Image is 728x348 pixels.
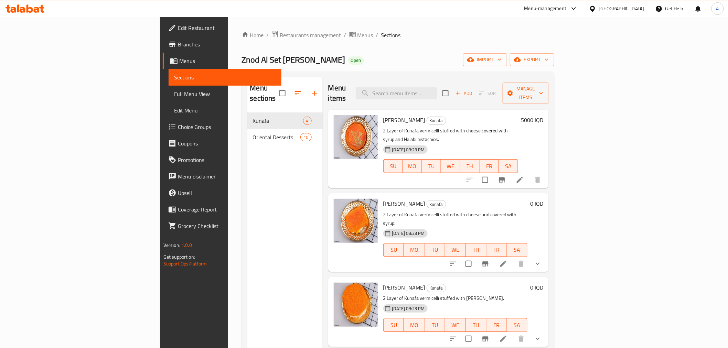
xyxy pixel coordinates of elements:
a: Grocery Checklist [163,218,281,234]
a: Coverage Report [163,201,281,218]
button: show more [529,330,546,347]
span: Open [348,57,364,63]
img: Kaymak Kunafa [334,283,378,327]
button: MO [404,318,425,332]
nav: Menu sections [247,110,323,148]
div: [GEOGRAPHIC_DATA] [599,5,644,12]
span: MO [407,320,422,330]
a: Edit Menu [169,102,281,119]
button: WE [441,159,460,173]
span: Coverage Report [178,205,276,214]
span: Kunafa [427,200,446,208]
span: Get support on: [163,252,195,261]
li: / [376,31,378,39]
span: export [515,55,549,64]
button: show more [529,255,546,272]
span: SU [386,161,400,171]
button: TU [425,243,445,257]
span: Full Menu View [174,90,276,98]
div: items [303,117,312,125]
a: Edit menu item [499,260,507,268]
span: TU [425,161,438,171]
span: TH [469,245,484,255]
button: TH [466,243,486,257]
div: Menu-management [524,4,567,13]
button: FR [486,318,507,332]
button: Branch-specific-item [494,172,510,188]
span: Menus [357,31,373,39]
button: Manage items [503,83,549,104]
a: Edit menu item [516,176,524,184]
span: Menus [179,57,276,65]
span: Select section first [475,88,503,99]
span: Choice Groups [178,123,276,131]
button: delete [529,172,546,188]
button: delete [513,330,529,347]
img: Cheese Kunafa [334,199,378,243]
span: FR [489,245,504,255]
a: Sections [169,69,281,86]
input: search [356,87,437,99]
span: SA [510,320,525,330]
div: Kunafa4 [247,112,323,129]
span: Branches [178,40,276,48]
span: [PERSON_NAME] [383,198,425,209]
a: Menus [163,53,281,69]
span: SA [510,245,525,255]
h6: 0 IQD [530,199,543,208]
span: SU [386,245,402,255]
span: Oriental Desserts [253,133,301,141]
button: SU [383,159,403,173]
span: Sections [381,31,401,39]
span: Edit Menu [174,106,276,115]
button: export [510,53,554,66]
span: Edit Restaurant [178,24,276,32]
span: Sort sections [290,85,306,101]
button: WE [445,243,466,257]
button: SU [383,318,404,332]
button: Branch-specific-item [477,255,494,272]
span: [DATE] 03:23 PM [389,146,428,153]
span: Select to update [461,257,476,271]
p: 2 Layer of Kunafa vermicelli stuffed with cheese and covered with syrup. [383,210,527,228]
span: TU [427,320,442,330]
a: Edit menu item [499,335,507,343]
a: Full Menu View [169,86,281,102]
span: Restaurants management [280,31,341,39]
span: Select to update [461,331,476,346]
button: sort-choices [445,255,461,272]
span: FR [482,161,496,171]
button: Branch-specific-item [477,330,494,347]
button: WE [445,318,466,332]
button: delete [513,255,529,272]
span: Version: [163,241,180,250]
span: Add item [453,88,475,99]
p: 2 Layer of Kunafa vermicelli stuffed with cheese covered with syrup and Halabi pistachios. [383,127,518,144]
span: SA [502,161,515,171]
span: [PERSON_NAME] [383,115,425,125]
span: 10 [301,134,311,141]
button: TH [466,318,486,332]
div: Kunafa [253,117,303,125]
svg: Show Choices [534,260,542,268]
span: Upsell [178,189,276,197]
button: MO [404,243,425,257]
button: MO [403,159,422,173]
h2: Menu items [328,83,347,104]
a: Support.OpsPlatform [163,259,207,268]
button: sort-choices [445,330,461,347]
nav: breadcrumb [242,31,555,40]
span: A [716,5,719,12]
button: TH [460,159,480,173]
button: FR [480,159,499,173]
button: Add [453,88,475,99]
span: Add [454,89,473,97]
button: FR [486,243,507,257]
span: import [469,55,502,64]
a: Branches [163,36,281,53]
button: SA [507,243,527,257]
span: Select all sections [275,86,290,100]
li: / [344,31,346,39]
span: Coupons [178,139,276,148]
